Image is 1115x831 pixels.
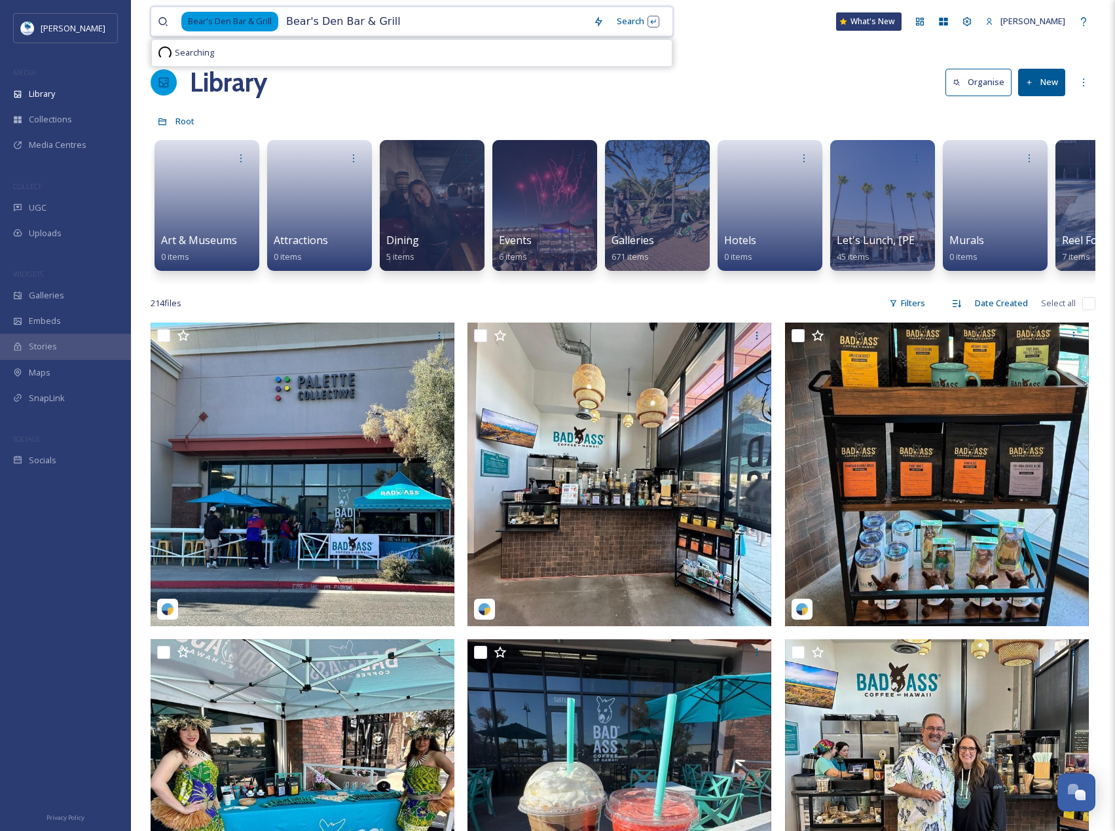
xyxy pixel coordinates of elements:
[949,251,978,262] span: 0 items
[386,251,414,262] span: 5 items
[161,233,237,247] span: Art & Museums
[29,202,46,214] span: UGC
[836,12,902,31] a: What's New
[46,813,84,822] span: Privacy Policy
[499,233,532,247] span: Events
[161,603,174,616] img: snapsea-logo.png
[29,340,57,353] span: Stories
[274,251,302,262] span: 0 items
[795,603,809,616] img: snapsea-logo.png
[724,233,756,247] span: Hotels
[724,234,756,262] a: Hotels0 items
[151,323,454,626] img: palettecollective-17881540236216104.jpeg
[151,297,181,309] span: 214 file s
[386,233,419,247] span: Dining
[612,251,649,262] span: 671 items
[21,22,34,35] img: download.jpeg
[837,234,1010,262] a: Let's Lunch, [PERSON_NAME]! Pass45 items
[785,323,1089,626] img: palettecollective-17954194952912671.jpeg
[945,69,1018,96] a: Organise
[175,46,214,59] span: Searching
[949,233,984,247] span: Murals
[41,22,105,34] span: [PERSON_NAME]
[945,69,1012,96] button: Organise
[29,366,50,379] span: Maps
[1057,773,1095,811] button: Open Chat
[467,323,771,626] img: palettecollective-17920733990928925.jpeg
[29,113,72,126] span: Collections
[1062,251,1090,262] span: 7 items
[968,291,1034,316] div: Date Created
[883,291,932,316] div: Filters
[29,227,62,239] span: Uploads
[1041,297,1076,309] span: Select all
[724,251,752,262] span: 0 items
[837,233,1010,247] span: Let's Lunch, [PERSON_NAME]! Pass
[46,809,84,824] a: Privacy Policy
[175,113,194,129] a: Root
[161,234,237,262] a: Art & Museums0 items
[386,234,419,262] a: Dining5 items
[1000,15,1065,27] span: [PERSON_NAME]
[29,139,86,151] span: Media Centres
[29,315,61,327] span: Embeds
[161,251,189,262] span: 0 items
[612,233,654,247] span: Galleries
[181,12,278,31] span: Bear's Den Bar & Grill
[499,234,532,262] a: Events6 items
[478,603,491,616] img: snapsea-logo.png
[29,454,56,467] span: Socials
[274,233,328,247] span: Attractions
[979,9,1072,34] a: [PERSON_NAME]
[29,88,55,100] span: Library
[13,67,36,77] span: MEDIA
[1018,69,1065,96] button: New
[837,251,869,262] span: 45 items
[29,289,64,302] span: Galleries
[612,234,654,262] a: Galleries671 items
[949,234,984,262] a: Murals0 items
[175,115,194,127] span: Root
[274,234,328,262] a: Attractions0 items
[610,9,666,34] div: Search
[29,392,65,404] span: SnapLink
[13,181,41,191] span: COLLECT
[13,434,39,444] span: SOCIALS
[499,251,527,262] span: 6 items
[13,269,43,279] span: WIDGETS
[190,63,267,102] a: Library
